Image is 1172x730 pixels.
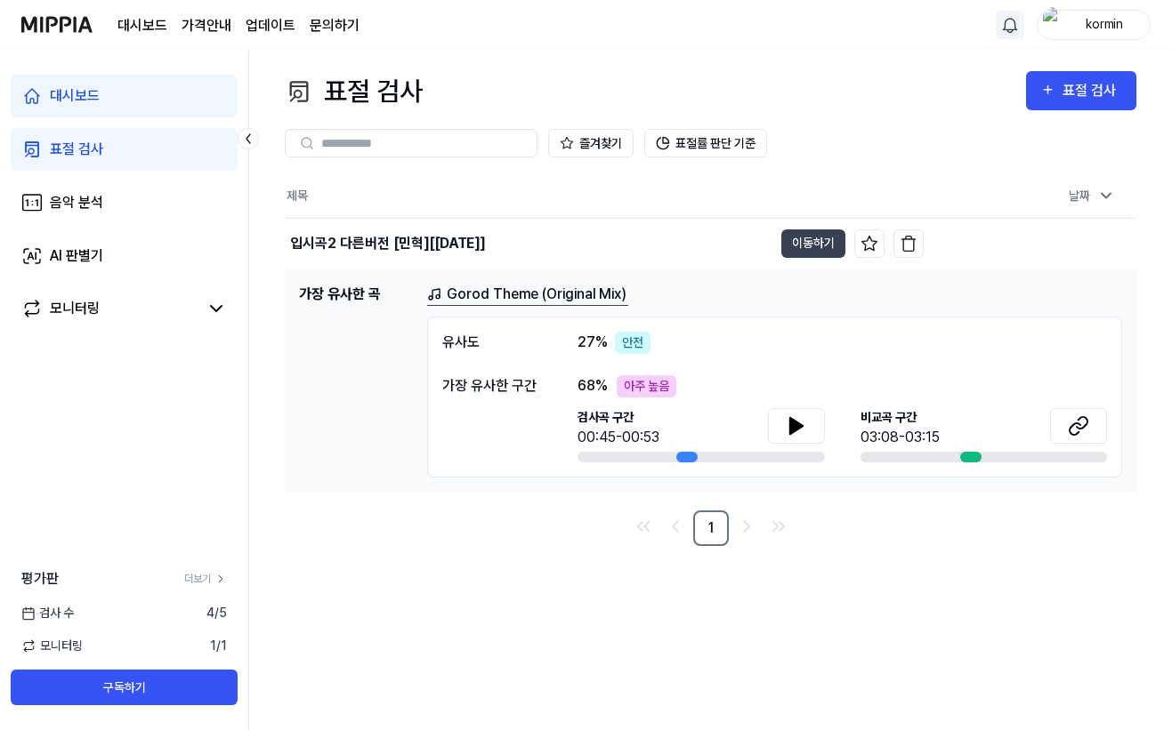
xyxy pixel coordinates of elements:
a: AI 판별기 [11,235,238,277]
th: 제목 [285,175,924,218]
div: 음악 분석 [50,192,103,213]
a: 1 [693,510,729,546]
a: 표절 검사 [11,128,238,171]
button: 표절 검사 [1026,71,1136,110]
span: 68 % [578,375,608,397]
a: Go to previous page [661,512,690,541]
a: Go to first page [629,512,658,541]
a: 업데이트 [246,15,295,36]
a: Go to next page [732,512,761,541]
div: 안전 [615,332,651,354]
a: 대시보드 [117,15,167,36]
a: 대시보드 [11,75,238,117]
div: 유사도 [442,332,542,354]
div: AI 판별기 [50,245,103,267]
img: delete [900,235,917,253]
td: [DATE] 오후 7:03 [924,218,1136,269]
div: 대시보드 [50,85,100,107]
div: 03:08-03:15 [861,427,940,448]
a: Go to last page [764,512,793,541]
span: 1 / 1 [210,637,227,655]
img: profile [1043,7,1064,43]
button: 이동하기 [781,229,845,258]
span: 비교곡 구간 [861,408,940,427]
button: 구독하기 [11,670,238,705]
div: 표절 검사 [1063,79,1122,102]
div: 아주 높음 [617,375,676,397]
span: 검사 수 [21,604,74,622]
a: 더보기 [184,571,227,587]
span: 4 / 5 [206,604,227,622]
button: profilekormin [1037,10,1151,40]
div: 표절 검사 [285,71,423,111]
button: 표절률 판단 기준 [644,129,767,157]
a: 모니터링 [21,298,198,319]
div: 00:45-00:53 [578,427,659,448]
span: 검사곡 구간 [578,408,659,427]
div: 입시곡2 다른버전 [민혁][[DATE]] [290,233,485,254]
button: 즐겨찾기 [548,129,634,157]
a: 가격안내 [182,15,231,36]
h1: 가장 유사한 곡 [299,284,413,477]
div: 모니터링 [50,298,100,319]
div: 표절 검사 [50,139,103,160]
a: 음악 분석 [11,181,238,224]
nav: pagination [285,510,1136,546]
div: 가장 유사한 구간 [442,375,542,397]
span: 모니터링 [21,637,83,655]
div: 날짜 [1062,181,1122,211]
a: Gorod Theme (Original Mix) [427,284,628,306]
span: 27 % [578,332,608,353]
div: kormin [1070,14,1139,34]
span: 평가판 [21,568,59,590]
img: 알림 [999,14,1021,36]
a: 문의하기 [310,15,360,36]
